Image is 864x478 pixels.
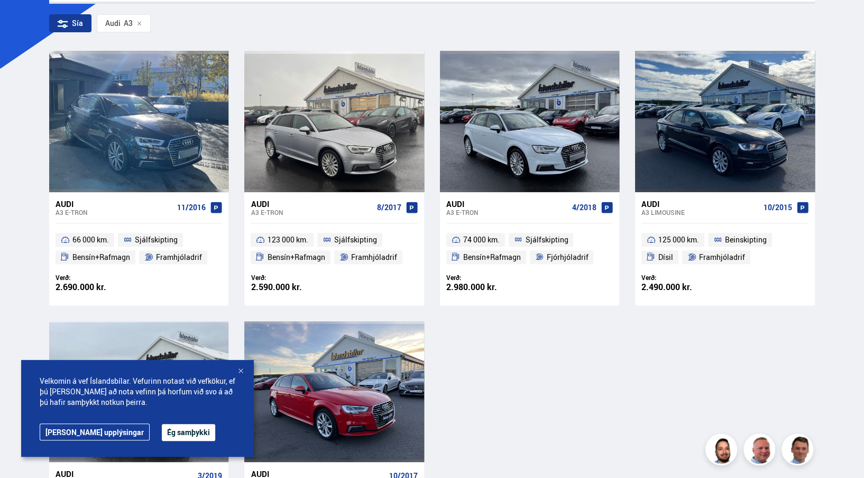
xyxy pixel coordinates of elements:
a: [PERSON_NAME] upplýsingar [40,423,150,440]
div: Audi [105,19,121,28]
img: FbJEzSuNWCJXmdc-.webp [783,435,815,467]
span: 4/2018 [572,203,596,212]
span: 74 000 km. [463,233,500,246]
span: Framhjóladrif [699,251,745,264]
div: Verð: [641,274,725,282]
span: 66 000 km. [72,233,109,246]
div: Verð: [56,274,139,282]
div: A3 E-TRON [446,209,568,216]
span: Dísil [658,251,673,264]
span: Fjórhjóladrif [546,251,588,264]
a: Audi A3 E-TRON 8/2017 123 000 km. Sjálfskipting Bensín+Rafmagn Framhjóladrif Verð: 2.590.000 kr. [244,192,424,305]
span: Bensín+Rafmagn [463,251,521,264]
span: Sjálfskipting [334,233,377,246]
span: Bensín+Rafmagn [72,251,130,264]
div: Audi [56,199,173,209]
span: Sjálfskipting [525,233,568,246]
a: Audi A3 E-TRON 4/2018 74 000 km. Sjálfskipting Bensín+Rafmagn Fjórhjóladrif Verð: 2.980.000 kr. [440,192,619,305]
span: Beinskipting [725,233,767,246]
span: 10/2015 [764,203,792,212]
span: Bensín+Rafmagn [268,251,325,264]
span: 11/2016 [177,203,206,212]
span: 125 000 km. [658,233,699,246]
div: Audi [446,199,568,209]
a: Audi A3 LIMOUSINE 10/2015 125 000 km. Beinskipting Dísil Framhjóladrif Verð: 2.490.000 kr. [635,192,814,305]
span: 123 000 km. [268,233,308,246]
span: 8/2017 [377,203,401,212]
div: A3 E-TRON [56,209,173,216]
div: Audi [251,199,372,209]
div: 2.690.000 kr. [56,283,139,292]
div: 2.590.000 kr. [251,283,334,292]
div: Sía [49,14,91,32]
div: Verð: [251,274,334,282]
span: Framhjóladrif [351,251,397,264]
span: Velkomin á vef Íslandsbílar. Vefurinn notast við vefkökur, ef þú [PERSON_NAME] að nota vefinn þá ... [40,376,235,408]
div: 2.490.000 kr. [641,283,725,292]
div: Audi [641,199,759,209]
div: 2.980.000 kr. [446,283,530,292]
button: Opna LiveChat spjallviðmót [8,4,40,36]
div: A3 LIMOUSINE [641,209,759,216]
span: A3 [105,19,133,28]
a: Audi A3 E-TRON 11/2016 66 000 km. Sjálfskipting Bensín+Rafmagn Framhjóladrif Verð: 2.690.000 kr. [49,192,228,305]
div: Verð: [446,274,530,282]
span: Framhjóladrif [156,251,202,264]
img: siFngHWaQ9KaOqBr.png [745,435,777,467]
button: Ég samþykki [162,424,215,441]
img: nhp88E3Fdnt1Opn2.png [707,435,739,467]
div: A3 E-TRON [251,209,372,216]
span: Sjálfskipting [135,233,178,246]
